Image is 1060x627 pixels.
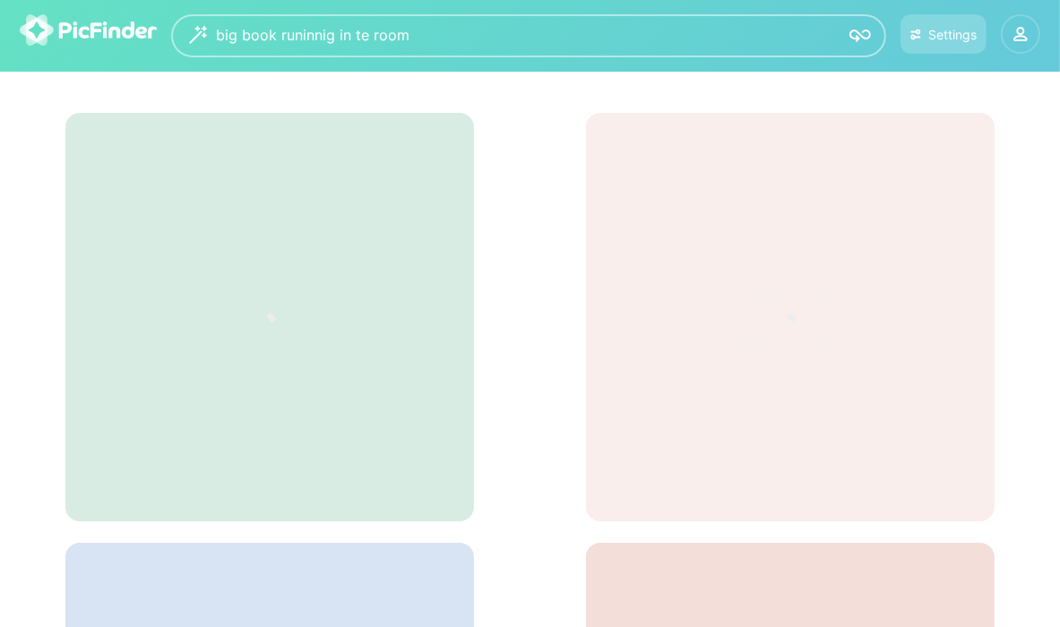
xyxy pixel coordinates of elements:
img: logo-picfinder-white-transparent.svg [20,14,157,46]
div: Settings [928,27,977,42]
img: icon-search.svg [849,25,871,47]
button: Settings [901,14,987,54]
img: icon-settings.svg [910,27,922,42]
img: wizard.svg [189,26,207,44]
